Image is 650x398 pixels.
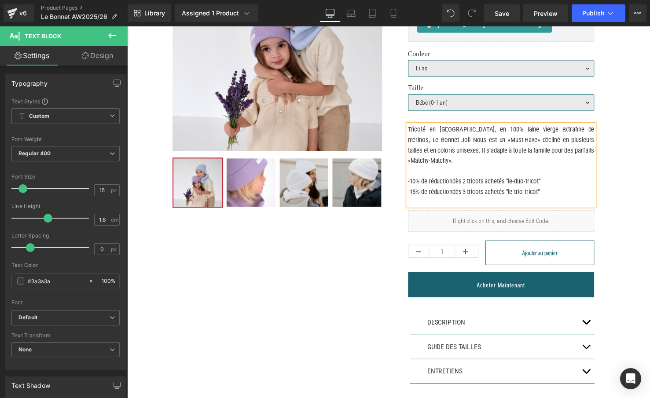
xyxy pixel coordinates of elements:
[111,246,118,252] span: px
[319,4,341,22] a: Desktop
[356,259,405,267] span: Acheter maintenant
[182,9,251,18] div: Assigned 1 Product
[286,153,476,174] p: dès 2 tricots achetés "le-duo-tricot" dès 3 tricots achetés "le-trio-tricot"
[495,9,509,18] span: Save
[463,4,481,22] button: Redo
[362,4,383,22] a: Tablet
[11,233,120,239] div: Letter Spacing
[523,4,568,22] a: Preview
[286,154,331,162] span: -10% de réduction
[442,4,459,22] button: Undo
[11,299,120,306] div: Font
[41,4,128,11] a: Product Pages
[306,346,459,357] p: ENTRETIENS
[365,218,476,243] button: Ajouter au panier
[111,217,118,223] span: em
[98,274,119,289] div: %
[4,4,34,22] a: v6
[101,135,151,184] img: Le Bonnet en Laine
[29,113,49,120] b: Custom
[18,7,29,19] div: v6
[286,164,331,172] span: -15% de réduction
[286,100,476,142] p: Tricoté en [GEOGRAPHIC_DATA], en 100% laine vierge extrafine de mérinos, Le Bonnet Joli Nous est ...
[286,58,476,69] label: Taille
[128,4,171,22] a: New Library
[11,332,120,339] div: Text Transform
[620,368,641,389] div: Open Intercom Messenger
[286,24,476,34] label: Couleur
[11,377,50,389] div: Text Shadow
[41,13,107,20] span: Le Bonnet AW2025/26
[18,314,37,321] i: Default
[111,187,118,193] span: px
[383,4,404,22] a: Mobile
[11,262,120,268] div: Text Color
[403,226,438,235] span: Ajouter au panier
[286,250,476,276] button: Acheter maintenant
[11,136,120,142] div: Font Weight
[11,75,48,87] div: Typography
[28,276,84,286] input: Color
[629,4,646,22] button: More
[341,4,362,22] a: Laptop
[306,296,459,307] div: DESCRIPTION
[47,135,97,184] img: Le Bonnet en Laine
[209,135,259,184] img: Le Bonnet en Laine
[572,4,625,22] button: Publish
[66,46,129,66] a: Design
[11,174,120,180] div: Font Size
[306,321,459,332] div: GUIDE DES TAILLES
[11,98,120,105] div: Text Styles
[11,203,120,209] div: Line Height
[155,135,205,184] img: Le Bonnet en Laine
[582,10,604,17] span: Publish
[25,33,61,40] span: Text Block
[144,9,165,17] span: Library
[18,346,32,353] b: None
[534,9,558,18] span: Preview
[18,150,51,157] b: Regular 400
